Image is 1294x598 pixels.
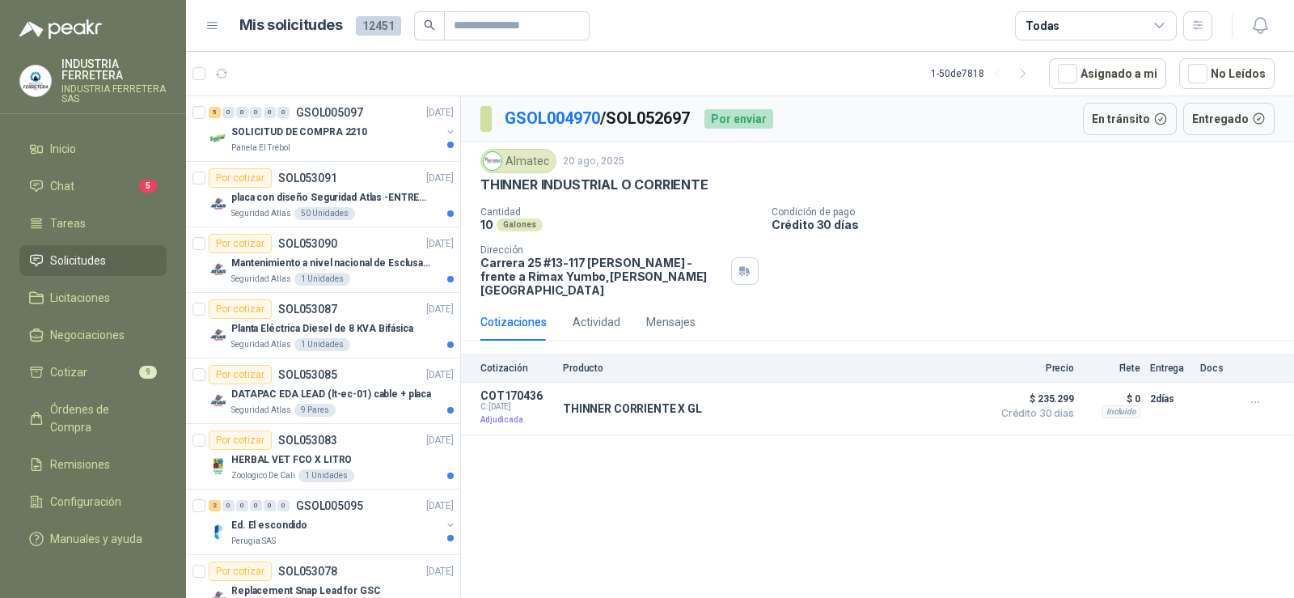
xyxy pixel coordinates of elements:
div: Galones [497,218,543,231]
span: Manuales y ayuda [50,530,142,548]
span: Chat [50,177,74,195]
div: 1 Unidades [294,273,350,286]
div: 2 [209,500,221,511]
img: Company Logo [209,325,228,345]
div: 50 Unidades [294,207,355,220]
a: Por cotizarSOL053090[DATE] Company LogoMantenimiento a nivel nacional de Esclusas de SeguridadSeg... [186,227,460,293]
a: Remisiones [19,449,167,480]
img: Logo peakr [19,19,102,39]
p: Planta Eléctrica Diesel de 8 KVA Bifásica [231,321,413,337]
div: Por cotizar [209,430,272,450]
div: Por cotizar [209,234,272,253]
div: Por cotizar [209,168,272,188]
span: 9 [139,366,157,379]
p: Flete [1084,363,1140,374]
div: Incluido [1102,405,1140,418]
a: 2 0 0 0 0 0 GSOL005095[DATE] Company LogoEd. El escondidoPerugia SAS [209,496,457,548]
p: Precio [993,363,1074,374]
div: 5 [209,107,221,118]
p: Carrera 25 #13-117 [PERSON_NAME] - frente a Rimax Yumbo , [PERSON_NAME][GEOGRAPHIC_DATA] [480,256,725,297]
p: Condición de pago [772,206,1288,218]
img: Company Logo [209,522,228,541]
p: Cantidad [480,206,759,218]
p: [DATE] [426,498,454,514]
div: Almatec [480,149,556,173]
a: 5 0 0 0 0 0 GSOL005097[DATE] Company LogoSOLICITUD DE COMPRA 2210Panela El Trébol [209,103,457,155]
div: Mensajes [646,313,696,331]
p: Docs [1200,363,1233,374]
span: 5 [139,180,157,193]
h1: Mis solicitudes [239,14,343,37]
span: Licitaciones [50,289,110,307]
p: [DATE] [426,105,454,121]
div: Por cotizar [209,365,272,384]
p: Seguridad Atlas [231,207,291,220]
a: Por cotizarSOL053087[DATE] Company LogoPlanta Eléctrica Diesel de 8 KVA BifásicaSeguridad Atlas1 ... [186,293,460,358]
a: Manuales y ayuda [19,524,167,554]
p: THINNER CORRIENTE X GL [563,402,702,415]
p: COT170436 [480,389,553,402]
p: Mantenimiento a nivel nacional de Esclusas de Seguridad [231,256,433,271]
p: [DATE] [426,433,454,448]
p: / SOL052697 [505,106,691,131]
p: SOL053078 [278,566,337,577]
p: Panela El Trébol [231,142,290,155]
span: Inicio [50,140,76,158]
p: SOL053087 [278,303,337,315]
div: Actividad [573,313,620,331]
img: Company Logo [209,194,228,214]
span: Negociaciones [50,326,125,344]
div: Por enviar [704,109,773,129]
p: INDUSTRIA FERRETERA [61,58,167,81]
p: [DATE] [426,564,454,579]
p: INDUSTRIA FERRETERA SAS [61,84,167,104]
div: 0 [222,107,235,118]
p: Seguridad Atlas [231,404,291,417]
div: 1 Unidades [298,469,354,482]
div: 0 [236,107,248,118]
div: 1 - 50 de 7818 [931,61,1036,87]
a: Por cotizarSOL053083[DATE] Company LogoHERBAL VET FCO X LITROZoologico De Cali1 Unidades [186,424,460,490]
a: Chat5 [19,171,167,201]
span: Remisiones [50,456,110,473]
p: [DATE] [426,367,454,383]
button: En tránsito [1083,103,1177,135]
p: Adjudicada [480,412,553,428]
p: 10 [480,218,493,231]
p: Ed. El escondido [231,518,307,533]
p: Entrega [1150,363,1190,374]
span: Órdenes de Compra [50,401,151,436]
a: Configuración [19,486,167,517]
div: 0 [264,107,276,118]
p: Zoologico De Cali [231,469,295,482]
div: 0 [222,500,235,511]
p: Cotización [480,363,553,374]
p: Dirección [480,244,725,256]
span: Solicitudes [50,252,106,269]
div: Por cotizar [209,562,272,581]
span: Configuración [50,493,121,511]
img: Company Logo [209,456,228,476]
p: [DATE] [426,236,454,252]
a: Por cotizarSOL053091[DATE] Company Logoplaca con diseño Seguridad Atlas -ENTREGA en [GEOGRAPHIC_D... [186,162,460,227]
p: placa con diseño Seguridad Atlas -ENTREGA en [GEOGRAPHIC_DATA] [231,190,433,206]
img: Company Logo [484,152,501,170]
div: Cotizaciones [480,313,547,331]
div: 0 [264,500,276,511]
a: Negociaciones [19,320,167,350]
p: Seguridad Atlas [231,338,291,351]
p: GSOL005095 [296,500,363,511]
span: C: [DATE] [480,402,553,412]
div: 1 Unidades [294,338,350,351]
img: Company Logo [209,260,228,279]
div: 0 [236,500,248,511]
p: HERBAL VET FCO X LITRO [231,452,352,468]
a: Tareas [19,208,167,239]
p: SOL053085 [278,369,337,380]
div: 0 [250,500,262,511]
div: 0 [250,107,262,118]
p: 2 días [1150,389,1190,409]
button: Entregado [1183,103,1275,135]
p: SOLICITUD DE COMPRA 2210 [231,125,367,140]
p: SOL053090 [278,238,337,249]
